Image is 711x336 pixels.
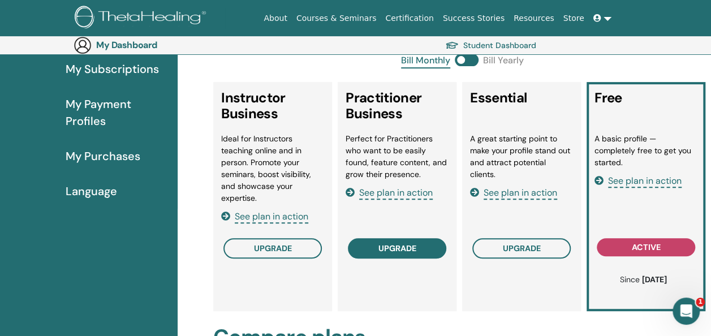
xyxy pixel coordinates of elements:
a: Resources [509,8,559,29]
a: See plan in action [346,187,433,199]
button: upgrade [348,238,446,259]
a: Success Stories [438,8,509,29]
span: upgrade [503,243,541,253]
span: See plan in action [359,187,433,200]
span: Bill Monthly [401,54,450,68]
span: My Subscriptions [66,61,159,77]
img: generic-user-icon.jpg [74,36,92,54]
iframe: Intercom live chat [673,298,700,325]
p: Since [600,274,686,286]
a: See plan in action [221,210,308,222]
a: Store [559,8,589,29]
a: Courses & Seminars [292,8,381,29]
h3: My Dashboard [96,40,209,50]
a: See plan in action [470,187,557,199]
span: My Payment Profiles [66,96,169,130]
li: Ideal for Instructors teaching online and in person. Promote your seminars, boost visibility, and... [221,133,324,204]
li: A basic profile — completely free to get you started. [594,133,697,169]
li: Perfect for Practitioners who want to be easily found, feature content, and grow their presence. [346,133,449,180]
button: upgrade [472,238,571,259]
a: See plan in action [594,175,682,187]
a: About [259,8,291,29]
button: active [597,238,695,256]
span: See plan in action [235,210,308,223]
span: upgrade [378,244,416,253]
span: 1 [696,298,705,307]
b: [DATE] [642,274,667,285]
img: logo.png [75,6,210,31]
span: My Purchases [66,148,140,165]
span: active [632,242,661,252]
li: A great starting point to make your profile stand out and attract potential clients. [470,133,573,180]
a: Certification [381,8,438,29]
button: upgrade [223,238,322,259]
span: Language [66,183,117,200]
span: See plan in action [484,187,557,200]
span: Bill Yearly [483,54,524,68]
span: See plan in action [608,175,682,188]
img: graduation-cap.svg [445,41,459,50]
span: upgrade [254,243,292,253]
a: Student Dashboard [445,37,536,53]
